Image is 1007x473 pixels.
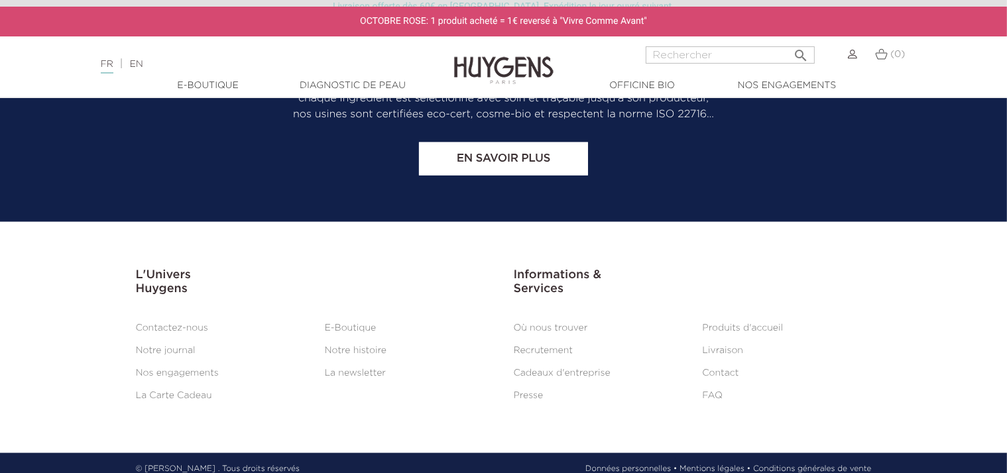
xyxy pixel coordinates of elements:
[136,346,196,355] a: Notre journal
[890,50,905,59] span: (0)
[136,368,219,378] a: Nos engagements
[94,56,410,72] div: |
[703,368,739,378] a: Contact
[325,346,386,355] a: Notre histoire
[514,323,588,333] a: Où nous trouver
[325,323,377,333] a: E-Boutique
[514,346,573,355] a: Recrutement
[514,368,611,378] a: Cadeaux d'entreprise
[514,391,544,400] a: Presse
[721,79,853,93] a: Nos engagements
[514,268,872,297] h3: Informations & Services
[703,323,784,333] a: Produits d'accueil
[129,60,143,69] a: EN
[454,35,554,86] img: Huygens
[576,79,709,93] a: Officine Bio
[136,91,872,107] p: chaque ingrédient est sélectionné avec soin et traçable jusqu’à son producteur,
[419,142,588,176] a: En savoir plus
[136,391,212,400] a: La Carte Cadeau
[646,46,815,64] input: Rechercher
[703,391,723,400] a: FAQ
[136,323,208,333] a: Contactez-nous
[790,42,813,60] button: 
[794,44,809,60] i: 
[136,107,872,123] p: nos usines sont certifiées eco-cert, cosme-bio et respectent la norme ISO 22716…
[136,268,494,297] h3: L'Univers Huygens
[703,346,744,355] a: Livraison
[142,79,274,93] a: E-Boutique
[325,368,386,378] a: La newsletter
[101,60,113,74] a: FR
[286,79,419,93] a: Diagnostic de peau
